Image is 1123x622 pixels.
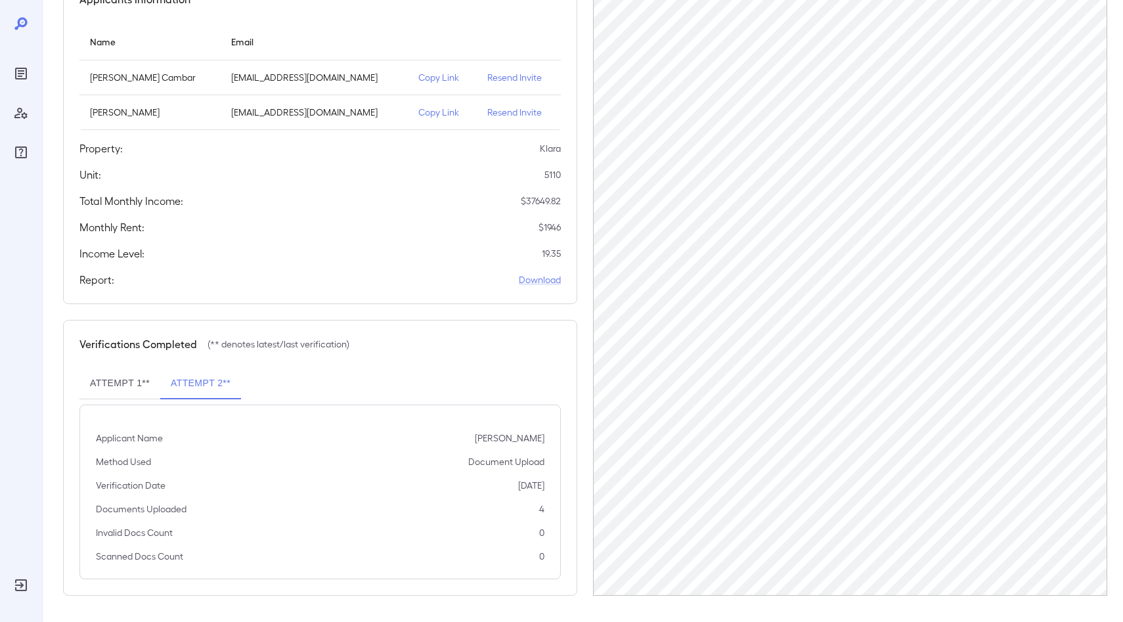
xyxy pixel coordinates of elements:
[11,575,32,596] div: Log Out
[468,455,544,468] p: Document Upload
[160,368,241,399] button: Attempt 2**
[79,336,197,352] h5: Verifications Completed
[11,142,32,163] div: FAQ
[539,502,544,516] p: 4
[96,502,187,516] p: Documents Uploaded
[90,71,210,84] p: [PERSON_NAME] Cambar
[208,338,349,351] p: (** denotes latest/last verification)
[539,526,544,539] p: 0
[79,167,101,183] h5: Unit:
[96,455,151,468] p: Method Used
[487,106,550,119] p: Resend Invite
[518,479,544,492] p: [DATE]
[11,102,32,123] div: Manage Users
[79,368,160,399] button: Attempt 1**
[96,550,183,563] p: Scanned Docs Count
[79,141,123,156] h5: Property:
[418,106,466,119] p: Copy Link
[519,273,561,286] a: Download
[79,23,221,60] th: Name
[79,272,114,288] h5: Report:
[96,479,165,492] p: Verification Date
[521,194,561,208] p: $ 37649.82
[539,221,561,234] p: $ 1946
[542,247,561,260] p: 19.35
[544,168,561,181] p: 5110
[11,63,32,84] div: Reports
[79,246,144,261] h5: Income Level:
[418,71,466,84] p: Copy Link
[475,432,544,445] p: [PERSON_NAME]
[79,23,561,130] table: simple table
[96,432,163,445] p: Applicant Name
[221,23,407,60] th: Email
[96,526,173,539] p: Invalid Docs Count
[487,71,550,84] p: Resend Invite
[231,106,397,119] p: [EMAIL_ADDRESS][DOMAIN_NAME]
[90,106,210,119] p: [PERSON_NAME]
[79,193,183,209] h5: Total Monthly Income:
[231,71,397,84] p: [EMAIL_ADDRESS][DOMAIN_NAME]
[79,219,144,235] h5: Monthly Rent:
[539,550,544,563] p: 0
[540,142,561,155] p: Klara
